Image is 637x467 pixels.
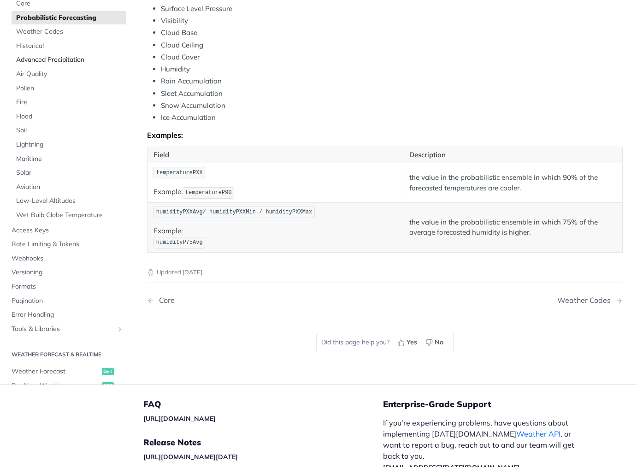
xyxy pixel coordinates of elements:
span: Weather Forecast [12,367,100,376]
span: Tools & Libraries [12,324,114,333]
span: Aviation [16,182,124,191]
li: Snow Accumulation [161,100,623,111]
p: the value in the probabilistic ensemble in which 90% of the forecasted temperatures are cooler. [409,172,616,193]
p: Example: [153,186,397,200]
a: Tools & LibrariesShow subpages for Tools & Libraries [7,322,126,336]
span: get [102,382,114,389]
li: Visibility [161,16,623,26]
span: Low-Level Altitudes [16,196,124,206]
span: Probabilistic Forecasting [16,13,124,22]
span: Advanced Precipitation [16,55,124,65]
li: Surface Level Pressure [161,4,623,14]
span: Formats [12,282,124,291]
a: Soil [12,124,126,137]
span: Pagination [12,296,124,305]
a: Solar [12,166,126,180]
a: [URL][DOMAIN_NAME][DATE] [143,453,238,461]
h5: Release Notes [143,437,383,448]
span: Wet Bulb Globe Temperature [16,211,124,220]
h5: Enterprise-Grade Support [383,399,599,410]
a: Fire [12,95,126,109]
div: Examples: [147,130,623,140]
a: Webhooks [7,251,126,265]
h5: FAQ [143,399,383,410]
span: Rate Limiting & Tokens [12,240,124,249]
a: Pollen [12,81,126,95]
span: Solar [16,168,124,177]
span: Fire [16,98,124,107]
a: Aviation [12,180,126,194]
span: humidityPXXAvg/ humidityPXXMin / humidityPXXMax [156,209,312,215]
a: Air Quality [12,67,126,81]
span: Error Handling [12,310,124,319]
li: Ice Accumulation [161,112,623,123]
li: Cloud Cover [161,52,623,63]
a: Weather API [516,429,560,438]
p: Field [153,150,397,160]
a: Wet Bulb Globe Temperature [12,208,126,222]
li: Sleet Accumulation [161,89,623,99]
span: get [102,368,114,375]
a: Realtime Weatherget [7,378,126,392]
a: Pagination [7,294,126,307]
p: Updated [DATE] [147,268,623,277]
span: Air Quality [16,70,124,79]
div: Core [154,296,175,305]
button: No [422,336,448,349]
span: Flood [16,112,124,121]
span: Realtime Weather [12,381,100,390]
a: Weather Codes [12,25,126,39]
a: Low-Level Altitudes [12,194,126,208]
button: Show subpages for Tools & Libraries [116,325,124,332]
span: Lightning [16,140,124,149]
a: Formats [7,280,126,294]
nav: Pagination Controls [147,287,623,314]
a: Weather Forecastget [7,365,126,378]
p: Description [409,150,616,160]
a: Versioning [7,266,126,279]
li: Rain Accumulation [161,76,623,87]
a: Probabilistic Forecasting [12,11,126,24]
span: Webhooks [12,254,124,263]
a: Access Keys [7,223,126,237]
li: Cloud Base [161,28,623,38]
a: Lightning [12,138,126,152]
a: Next Page: Weather Codes [557,296,623,305]
a: [URL][DOMAIN_NAME] [143,414,216,423]
a: Maritime [12,152,126,166]
a: Advanced Precipitation [12,53,126,67]
div: Weather Codes [557,296,615,305]
div: Did this page help you? [316,333,454,352]
a: Flood [12,109,126,123]
p: the value in the probabilistic ensemble in which 75% of the average forecasted humidity is higher. [409,217,616,238]
a: Error Handling [7,308,126,322]
a: Previous Page: Core [147,296,351,305]
span: Versioning [12,268,124,277]
span: Weather Codes [16,27,124,36]
h2: Weather Forecast & realtime [7,350,126,359]
a: Historical [12,39,126,53]
li: Humidity [161,64,623,75]
span: Yes [407,337,417,347]
span: temperaturePXX [156,170,203,176]
span: Soil [16,126,124,135]
span: No [435,337,443,347]
span: humidityP75Avg [156,239,203,246]
button: Yes [394,336,422,349]
span: temperatureP90 [185,189,232,196]
span: Pollen [16,83,124,93]
a: Rate Limiting & Tokens [7,237,126,251]
span: Historical [16,41,124,50]
span: Maritime [16,154,124,163]
li: Cloud Ceiling [161,40,623,51]
p: Example: [153,226,397,249]
span: Access Keys [12,225,124,235]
